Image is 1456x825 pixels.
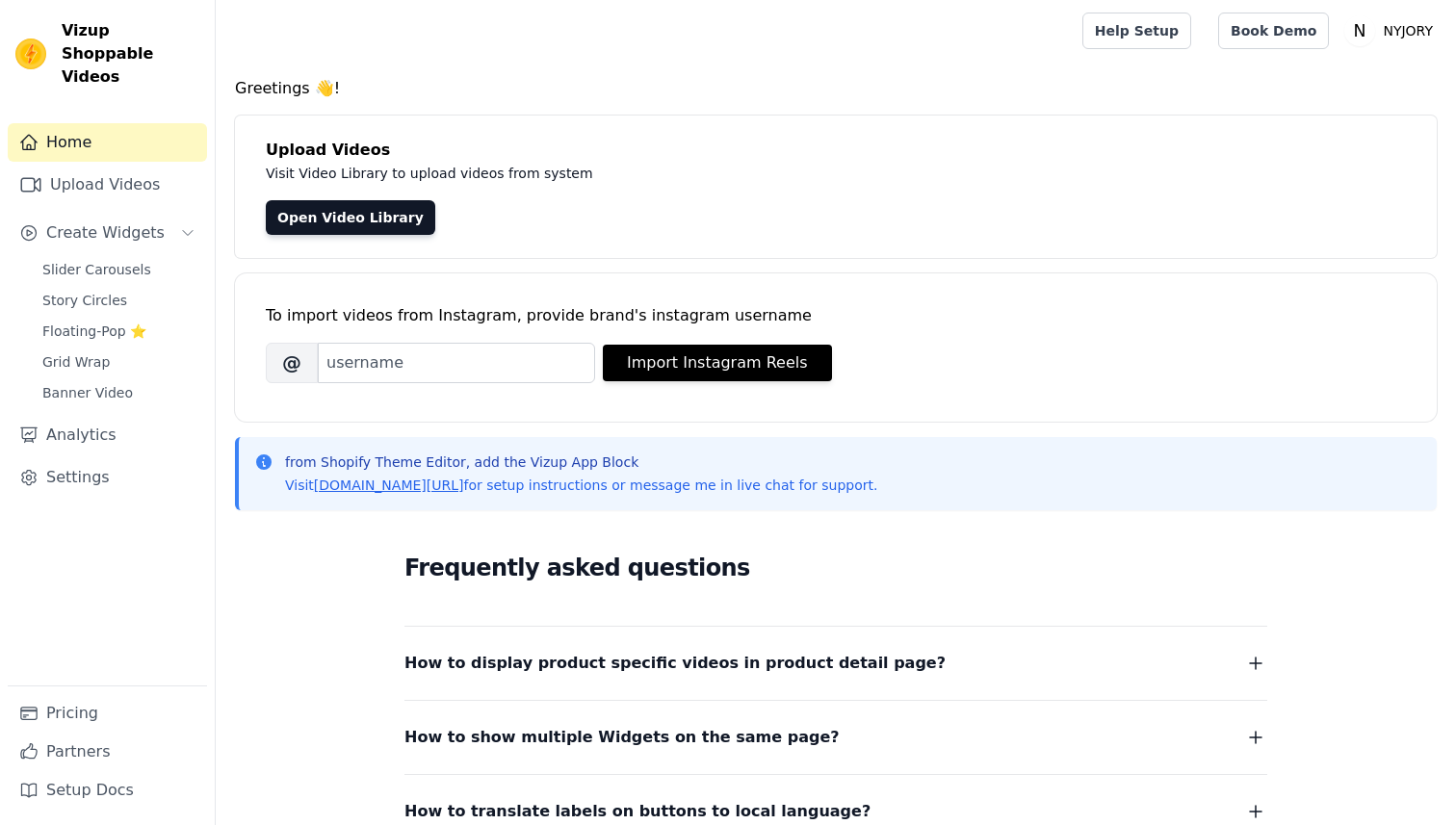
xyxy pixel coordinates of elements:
p: Visit for setup instructions or message me in live chat for support. [285,476,877,495]
span: Vizup Shoppable Videos [62,19,199,89]
h2: Frequently asked questions [404,549,1267,587]
h4: Upload Videos [266,139,1406,162]
a: Analytics [8,416,207,454]
button: How to translate labels on buttons to local language? [404,798,1267,825]
text: N [1354,21,1366,40]
a: Home [8,123,207,162]
a: Upload Videos [8,166,207,204]
a: Grid Wrap [31,348,207,375]
div: To import videos from Instagram, provide brand's instagram username [266,304,1406,327]
p: from Shopify Theme Editor, add the Vizup App Block [285,452,877,472]
p: NYJORY [1375,13,1441,48]
a: Help Setup [1082,13,1191,49]
input: username [318,343,595,383]
span: Floating-Pop ⭐ [42,322,146,341]
p: Visit Video Library to upload videos from system [266,162,1129,185]
a: Slider Carousels [31,256,207,283]
button: N NYJORY [1344,13,1441,48]
a: Partners [8,733,207,771]
span: Slider Carousels [42,260,151,279]
a: [DOMAIN_NAME][URL] [314,477,464,493]
span: How to translate labels on buttons to local language? [404,798,871,825]
a: Book Demo [1218,13,1329,49]
span: Create Widgets [46,221,165,245]
a: Setup Docs [8,771,207,810]
img: Vizup [15,39,46,69]
h4: Greetings 👋! [235,77,1437,100]
span: Story Circles [42,291,127,310]
span: Banner Video [42,383,133,402]
span: @ [266,343,318,383]
span: How to show multiple Widgets on the same page? [404,724,840,751]
a: Settings [8,458,207,497]
a: Pricing [8,694,207,733]
span: Grid Wrap [42,352,110,372]
a: Story Circles [31,287,207,314]
a: Floating-Pop ⭐ [31,318,207,345]
button: Create Widgets [8,214,207,252]
button: How to show multiple Widgets on the same page? [404,724,1267,751]
a: Open Video Library [266,200,435,235]
button: How to display product specific videos in product detail page? [404,650,1267,677]
span: How to display product specific videos in product detail page? [404,650,946,677]
a: Banner Video [31,379,207,406]
button: Import Instagram Reels [603,345,832,381]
